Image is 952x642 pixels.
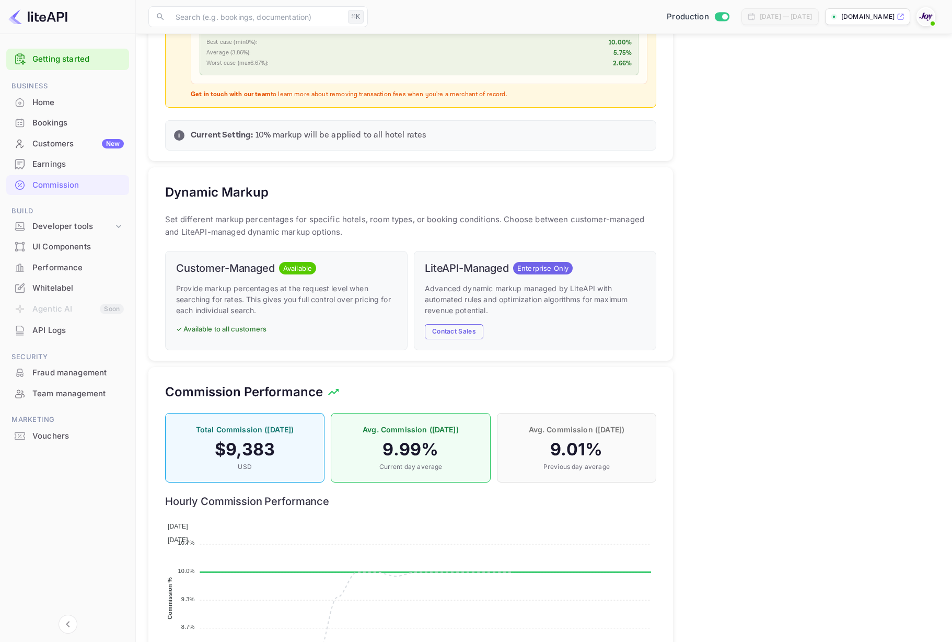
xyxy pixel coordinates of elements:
[342,424,479,435] p: Avg. Commission ([DATE])
[841,12,895,21] p: [DOMAIN_NAME]
[181,595,195,602] tspan: 9.3%
[32,221,113,233] div: Developer tools
[425,283,645,316] p: Advanced dynamic markup managed by LiteAPI with automated rules and optimization algorithms for m...
[918,8,934,25] img: With Joy
[176,462,314,472] p: USD
[6,237,129,257] div: UI Components
[59,615,77,634] button: Collapse navigation
[32,179,124,191] div: Commission
[165,495,656,508] h6: Hourly Commission Performance
[6,93,129,112] a: Home
[6,217,129,236] div: Developer tools
[169,6,344,27] input: Search (e.g. bookings, documentation)
[32,138,124,150] div: Customers
[348,10,364,24] div: ⌘K
[6,384,129,403] a: Team management
[32,325,124,337] div: API Logs
[32,97,124,109] div: Home
[613,59,632,68] p: 2.66 %
[613,49,632,58] p: 5.75 %
[191,90,647,99] p: to learn more about removing transaction fees when you're a merchant of record.
[6,320,129,340] a: API Logs
[663,11,733,23] div: Switch to Sandbox mode
[6,49,129,70] div: Getting started
[760,12,812,21] div: [DATE] — [DATE]
[425,324,483,339] button: Contact Sales
[191,130,253,141] strong: Current Setting:
[425,262,509,274] h6: LiteAPI-Managed
[6,205,129,217] span: Build
[6,113,129,133] div: Bookings
[178,540,194,546] tspan: 10.7%
[6,93,129,113] div: Home
[32,117,124,129] div: Bookings
[279,263,316,274] span: Available
[342,462,479,472] p: Current day average
[667,11,709,23] span: Production
[6,426,129,445] a: Vouchers
[6,175,129,194] a: Commission
[6,175,129,196] div: Commission
[6,154,129,175] div: Earnings
[32,430,124,442] div: Vouchers
[167,577,173,620] text: Commission %
[165,184,269,201] h5: Dynamic Markup
[178,131,180,140] p: i
[178,568,194,574] tspan: 10.0%
[32,241,124,253] div: UI Components
[508,424,645,435] p: Avg. Commission ([DATE])
[181,624,195,630] tspan: 8.7%
[168,523,188,530] span: [DATE]
[206,59,269,68] p: Worst case (max 6.67 %):
[102,139,124,148] div: New
[176,439,314,460] h4: $ 9,383
[6,258,129,277] a: Performance
[6,384,129,404] div: Team management
[206,38,258,47] p: Best case (min 0 %):
[513,263,573,274] span: Enterprise Only
[6,414,129,426] span: Marketing
[6,278,129,297] a: Whitelabel
[32,262,124,274] div: Performance
[6,134,129,154] div: CustomersNew
[508,439,645,460] h4: 9.01 %
[6,363,129,383] div: Fraud management
[6,278,129,299] div: Whitelabel
[6,113,129,132] a: Bookings
[8,8,67,25] img: LiteAPI logo
[168,536,188,544] span: [DATE]
[176,424,314,435] p: Total Commission ([DATE])
[6,426,129,446] div: Vouchers
[342,439,479,460] h4: 9.99 %
[6,237,129,256] a: UI Components
[176,283,397,316] p: Provide markup percentages at the request level when searching for rates. This gives you full con...
[176,262,275,274] h6: Customer-Managed
[176,324,397,335] p: ✓ Available to all customers
[508,462,645,472] p: Previous day average
[191,129,647,142] p: 10 % markup will be applied to all hotel rates
[6,351,129,363] span: Security
[6,363,129,382] a: Fraud management
[165,213,656,238] p: Set different markup percentages for specific hotels, room types, or booking conditions. Choose b...
[6,81,129,92] span: Business
[191,90,271,98] strong: Get in touch with our team
[6,258,129,278] div: Performance
[32,367,124,379] div: Fraud management
[6,134,129,153] a: CustomersNew
[32,282,124,294] div: Whitelabel
[609,38,632,48] p: 10.00 %
[32,388,124,400] div: Team management
[6,154,129,174] a: Earnings
[6,320,129,341] div: API Logs
[206,49,251,58] p: Average ( 3.86 %):
[165,384,323,400] h5: Commission Performance
[32,158,124,170] div: Earnings
[32,53,124,65] a: Getting started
